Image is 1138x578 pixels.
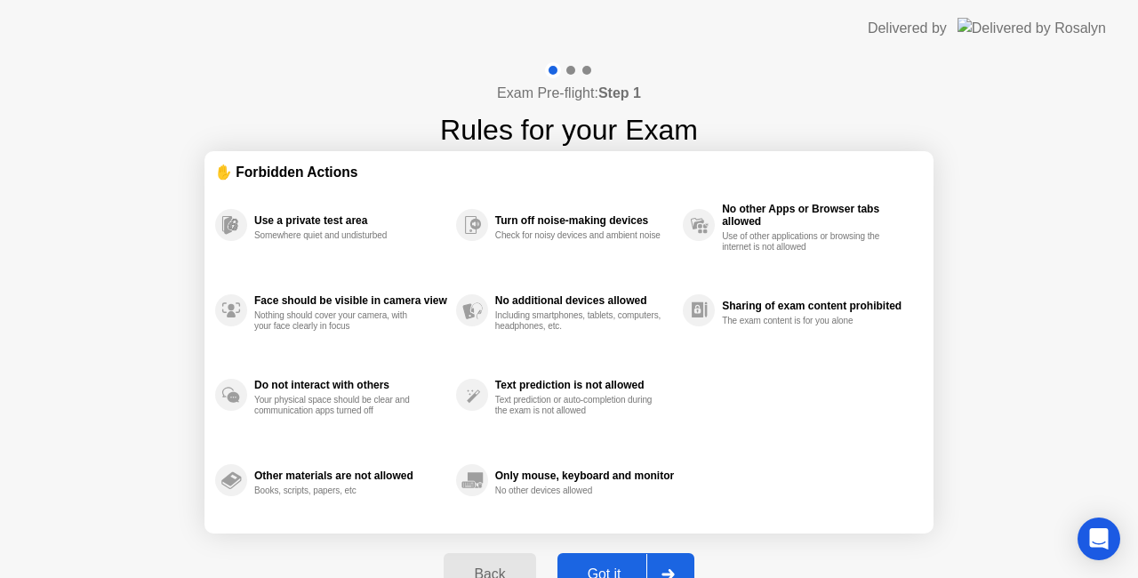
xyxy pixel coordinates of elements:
[495,379,674,391] div: Text prediction is not allowed
[254,470,447,482] div: Other materials are not allowed
[254,379,447,391] div: Do not interact with others
[495,310,663,332] div: Including smartphones, tablets, computers, headphones, etc.
[254,395,422,416] div: Your physical space should be clear and communication apps turned off
[722,231,890,253] div: Use of other applications or browsing the internet is not allowed
[254,310,422,332] div: Nothing should cover your camera, with your face clearly in focus
[722,316,890,326] div: The exam content is for you alone
[254,486,422,496] div: Books, scripts, papers, etc
[440,108,698,151] h1: Rules for your Exam
[497,83,641,104] h4: Exam Pre-flight:
[254,214,447,227] div: Use a private test area
[254,230,422,241] div: Somewhere quiet and undisturbed
[495,294,674,307] div: No additional devices allowed
[495,395,663,416] div: Text prediction or auto-completion during the exam is not allowed
[868,18,947,39] div: Delivered by
[1078,518,1120,560] div: Open Intercom Messenger
[495,470,674,482] div: Only mouse, keyboard and monitor
[598,85,641,100] b: Step 1
[722,203,914,228] div: No other Apps or Browser tabs allowed
[495,486,663,496] div: No other devices allowed
[722,300,914,312] div: Sharing of exam content prohibited
[495,230,663,241] div: Check for noisy devices and ambient noise
[254,294,447,307] div: Face should be visible in camera view
[215,162,923,182] div: ✋ Forbidden Actions
[495,214,674,227] div: Turn off noise-making devices
[958,18,1106,38] img: Delivered by Rosalyn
